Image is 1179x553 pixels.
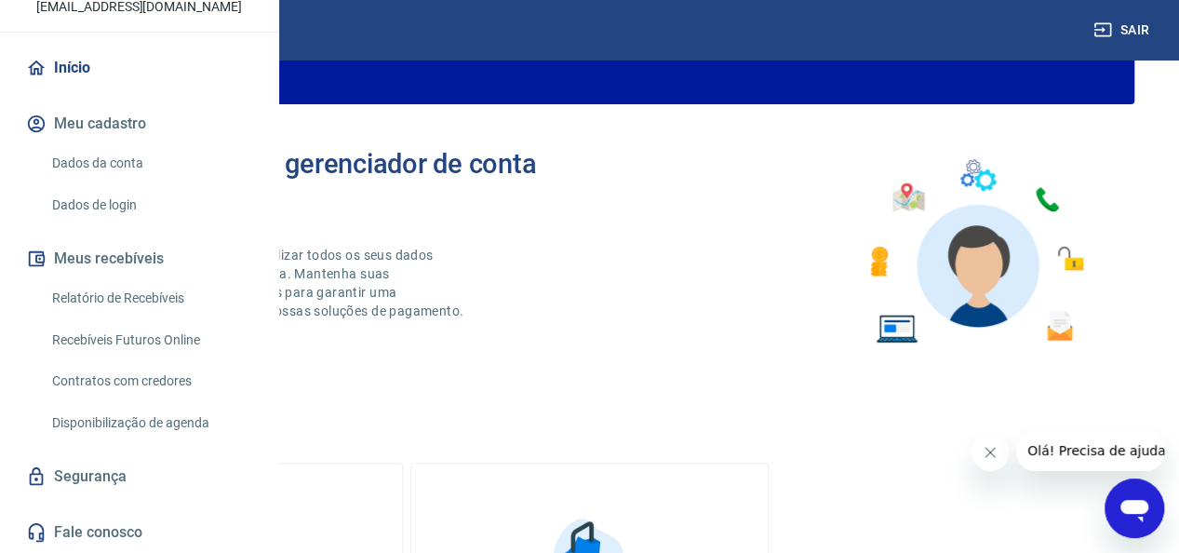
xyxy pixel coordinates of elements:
[1090,13,1157,47] button: Sair
[971,434,1009,471] iframe: Fechar mensagem
[853,149,1097,355] img: Imagem de um avatar masculino com diversos icones exemplificando as funcionalidades do gerenciado...
[45,144,256,182] a: Dados da conta
[45,186,256,224] a: Dados de login
[22,47,256,88] a: Início
[45,362,256,400] a: Contratos com credores
[82,149,590,209] h2: Bem-vindo(a) ao gerenciador de conta Vindi
[22,512,256,553] a: Fale conosco
[45,279,256,317] a: Relatório de Recebíveis
[11,13,156,28] span: Olá! Precisa de ajuda?
[45,422,1134,440] h5: O que deseja fazer hoje?
[1016,430,1164,471] iframe: Mensagem da empresa
[1105,479,1164,538] iframe: Botão para abrir a janela de mensagens
[22,103,256,144] button: Meu cadastro
[45,321,256,359] a: Recebíveis Futuros Online
[22,456,256,497] a: Segurança
[22,238,256,279] button: Meus recebíveis
[45,404,256,442] a: Disponibilização de agenda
